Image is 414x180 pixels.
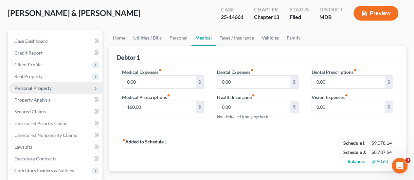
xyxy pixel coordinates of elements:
a: Unsecured Priority Claims [9,118,102,129]
i: fiber_manual_record [122,139,125,142]
a: Executory Contracts [9,153,102,165]
span: Secured Claims [14,109,46,114]
div: $ [385,101,393,113]
span: [PERSON_NAME] & [PERSON_NAME] [8,8,140,18]
div: $ [290,101,298,113]
div: District [319,6,343,13]
strong: Schedule I: [343,140,366,146]
span: Property Analysis [14,97,51,103]
div: Chapter [254,6,279,13]
i: fiber_manual_record [158,69,162,72]
label: Vision Expenses [312,94,348,101]
div: Case [221,6,243,13]
strong: Schedule J: [343,149,366,155]
span: Not deducted from paycheck [217,114,268,119]
div: Debtor 1 [117,54,140,61]
span: Client Profile [14,62,42,67]
input: -- [217,101,290,113]
a: Credit Report [9,47,102,59]
a: Personal [166,30,191,46]
strong: Added to Schedule J [122,139,167,166]
input: -- [312,76,385,88]
a: Taxes / Insurance [216,30,258,46]
label: Medical Prescriptions [122,94,170,101]
span: Unsecured Priority Claims [14,121,68,126]
a: Utilities / Bills [129,30,166,46]
i: fiber_manual_record [353,69,357,72]
a: Home [109,30,129,46]
input: -- [312,101,385,113]
div: $ [290,76,298,88]
input: -- [217,76,290,88]
a: Unsecured Nonpriority Claims [9,129,102,141]
span: Unsecured Nonpriority Claims [14,132,77,138]
label: Dental Expenses [217,69,253,75]
div: Chapter [254,13,279,21]
div: 25-14661 [221,13,243,21]
i: fiber_manual_record [251,94,255,97]
label: Health Insurance [217,94,255,101]
div: $8,787.54 [371,149,393,155]
span: Credit Report [14,50,43,56]
i: fiber_manual_record [345,94,348,97]
i: fiber_manual_record [167,94,170,97]
span: Real Property [14,74,43,79]
div: $290.60 [371,158,393,165]
div: Filed [290,13,309,21]
a: Lawsuits [9,141,102,153]
div: $ [385,76,393,88]
span: Executory Contracts [14,156,56,161]
button: Preview [353,6,398,21]
span: Case Dashboard [14,38,48,44]
span: 3 [405,158,410,163]
span: Personal Property [14,85,52,91]
label: Medical Expenses [122,69,162,75]
input: -- [122,101,195,113]
i: fiber_manual_record [250,69,253,72]
a: Property Analysis [9,94,102,106]
a: Medical [191,30,216,46]
iframe: Intercom live chat [392,158,407,173]
div: $ [196,76,204,88]
a: Secured Claims [9,106,102,118]
span: Codebtors Insiders & Notices [14,168,74,173]
span: 13 [273,14,279,20]
span: Lawsuits [14,144,32,150]
div: Status [290,6,309,13]
a: Family [283,30,304,46]
strong: Balance: [348,158,365,164]
label: Dental Prescriptions [312,69,357,75]
div: MDB [319,13,343,21]
a: Case Dashboard [9,35,102,47]
a: Vehicles [258,30,283,46]
div: $9,078.14 [371,140,393,146]
div: $ [196,101,204,113]
input: -- [122,76,195,88]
